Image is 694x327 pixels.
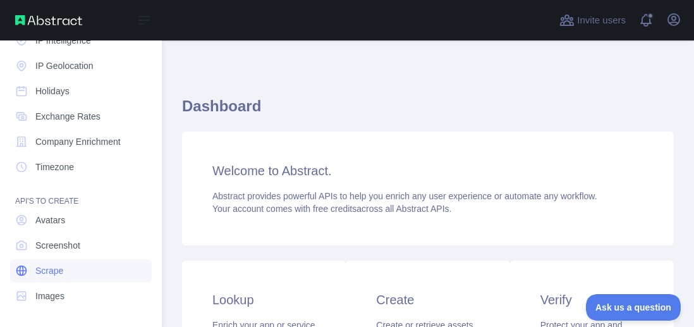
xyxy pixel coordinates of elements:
[313,204,356,214] span: free credits
[15,15,82,25] img: Abstract API
[10,209,152,231] a: Avatars
[10,181,152,206] div: API'S TO CREATE
[182,96,674,126] h1: Dashboard
[35,161,74,173] span: Timezone
[35,110,100,123] span: Exchange Rates
[10,29,152,52] a: IP Intelligence
[577,13,626,28] span: Invite users
[35,34,91,47] span: IP Intelligence
[586,294,681,321] iframe: Toggle Customer Support
[10,156,152,178] a: Timezone
[212,291,315,309] h3: Lookup
[376,291,479,309] h3: Create
[35,59,94,72] span: IP Geolocation
[212,191,597,201] span: Abstract provides powerful APIs to help you enrich any user experience or automate any workflow.
[10,105,152,128] a: Exchange Rates
[10,130,152,153] a: Company Enrichment
[10,259,152,282] a: Scrape
[10,80,152,102] a: Holidays
[35,264,63,277] span: Scrape
[10,234,152,257] a: Screenshot
[35,290,64,302] span: Images
[35,214,65,226] span: Avatars
[212,162,643,180] h3: Welcome to Abstract.
[10,54,152,77] a: IP Geolocation
[35,135,121,148] span: Company Enrichment
[35,85,70,97] span: Holidays
[212,204,451,214] span: Your account comes with across all Abstract APIs.
[10,285,152,307] a: Images
[557,10,628,30] button: Invite users
[540,291,643,309] h3: Verify
[35,239,80,252] span: Screenshot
